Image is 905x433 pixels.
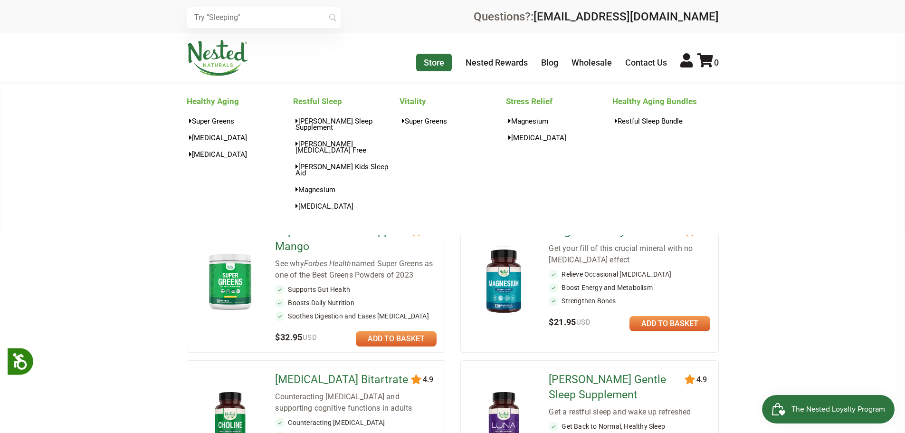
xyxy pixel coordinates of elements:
[549,422,710,431] li: Get Back to Normal, Healthy Sleep
[187,131,293,144] a: [MEDICAL_DATA]
[293,160,400,180] a: [PERSON_NAME] Kids Sleep Aid
[275,298,437,308] li: Boosts Daily Nutrition
[187,147,293,161] a: [MEDICAL_DATA]
[714,58,719,67] span: 0
[549,269,710,279] li: Relieve Occasional [MEDICAL_DATA]
[293,199,400,213] a: [MEDICAL_DATA]
[293,183,400,196] a: Magnesium
[549,243,710,266] div: Get your fill of this crucial mineral with no [MEDICAL_DATA] effect
[474,11,719,22] div: Questions?:
[506,94,612,109] a: Stress Relief
[416,54,452,71] a: Store
[572,58,612,67] a: Wholesale
[576,318,591,327] span: USD
[293,94,400,109] a: Restful Sleep
[187,94,293,109] a: Healthy Aging
[549,372,686,403] a: [PERSON_NAME] Gentle Sleep Supplement
[625,58,667,67] a: Contact Us
[275,224,412,254] a: Super Greens - Pineapple Mango
[549,317,591,327] span: $21.95
[304,259,352,268] em: Forbes Health
[549,296,710,306] li: Strengthen Bones
[275,285,437,294] li: Supports Gut Health
[533,10,719,23] a: [EMAIL_ADDRESS][DOMAIN_NAME]
[275,391,437,414] div: Counteracting [MEDICAL_DATA] and supporting cognitive functions in adults
[400,94,506,109] a: Vitality
[303,333,317,342] span: USD
[187,7,341,28] input: Try "Sleeping"
[275,332,317,342] span: $32.95
[187,114,293,128] a: Super Greens
[400,114,506,128] a: Super Greens
[549,406,710,418] div: Get a restful sleep and wake up refreshed
[202,249,258,313] img: Super Greens - Pineapple Mango
[549,283,710,292] li: Boost Energy and Metabolism
[762,395,895,423] iframe: Button to open loyalty program pop-up
[506,131,612,144] a: [MEDICAL_DATA]
[506,114,612,128] a: Magnesium
[275,418,437,427] li: Counteracting [MEDICAL_DATA]
[476,245,532,318] img: Magnesium Glycinate
[293,137,400,157] a: [PERSON_NAME][MEDICAL_DATA] Free
[275,311,437,321] li: Soothes Digestion and Eases [MEDICAL_DATA]
[275,372,412,387] a: [MEDICAL_DATA] Bitartrate
[697,58,719,67] a: 0
[293,114,400,134] a: [PERSON_NAME] Sleep Supplement
[187,40,248,76] img: Nested Naturals
[466,58,528,67] a: Nested Rewards
[612,94,719,109] a: Healthy Aging Bundles
[275,258,437,281] div: See why named Super Greens as one of the Best Greens Powders of 2023
[541,58,558,67] a: Blog
[612,114,719,128] a: Restful Sleep Bundle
